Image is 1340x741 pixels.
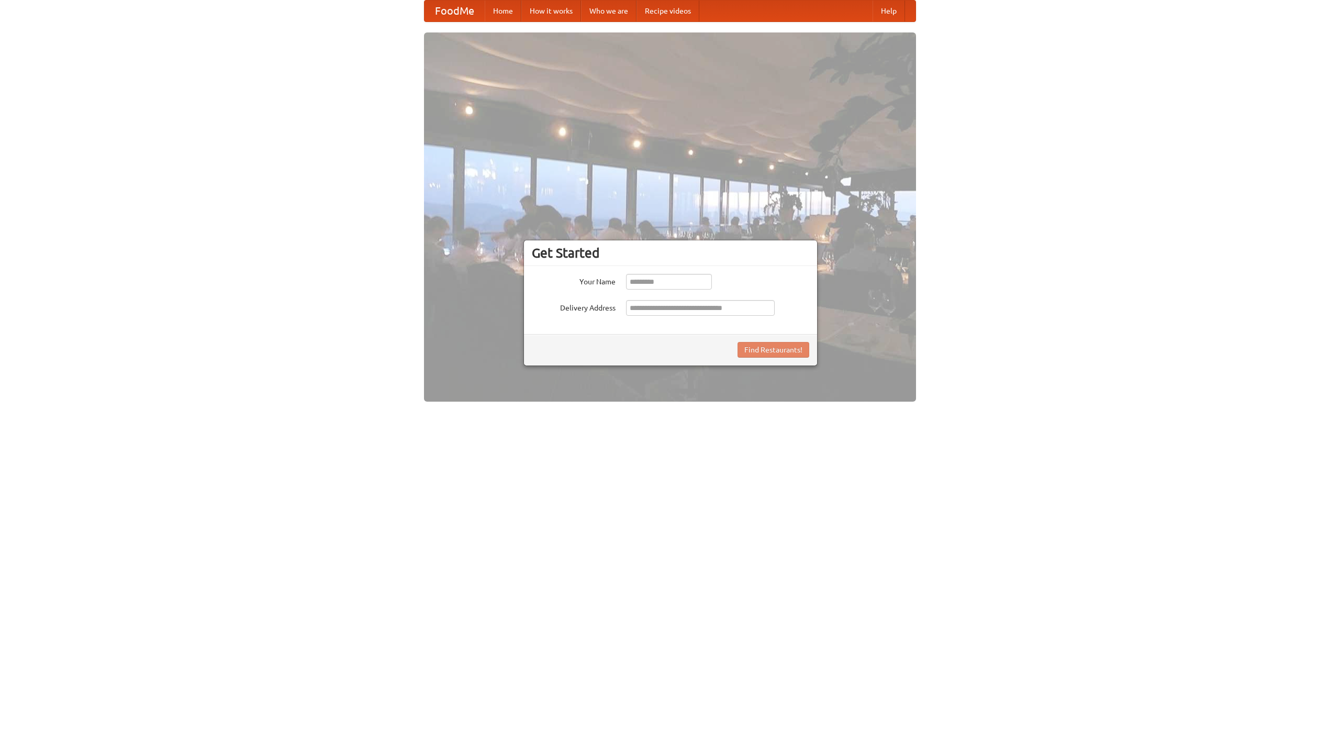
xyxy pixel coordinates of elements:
a: Recipe videos [636,1,699,21]
a: Who we are [581,1,636,21]
a: Help [873,1,905,21]
label: Your Name [532,274,616,287]
button: Find Restaurants! [738,342,809,358]
label: Delivery Address [532,300,616,313]
a: FoodMe [425,1,485,21]
h3: Get Started [532,245,809,261]
a: Home [485,1,521,21]
a: How it works [521,1,581,21]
